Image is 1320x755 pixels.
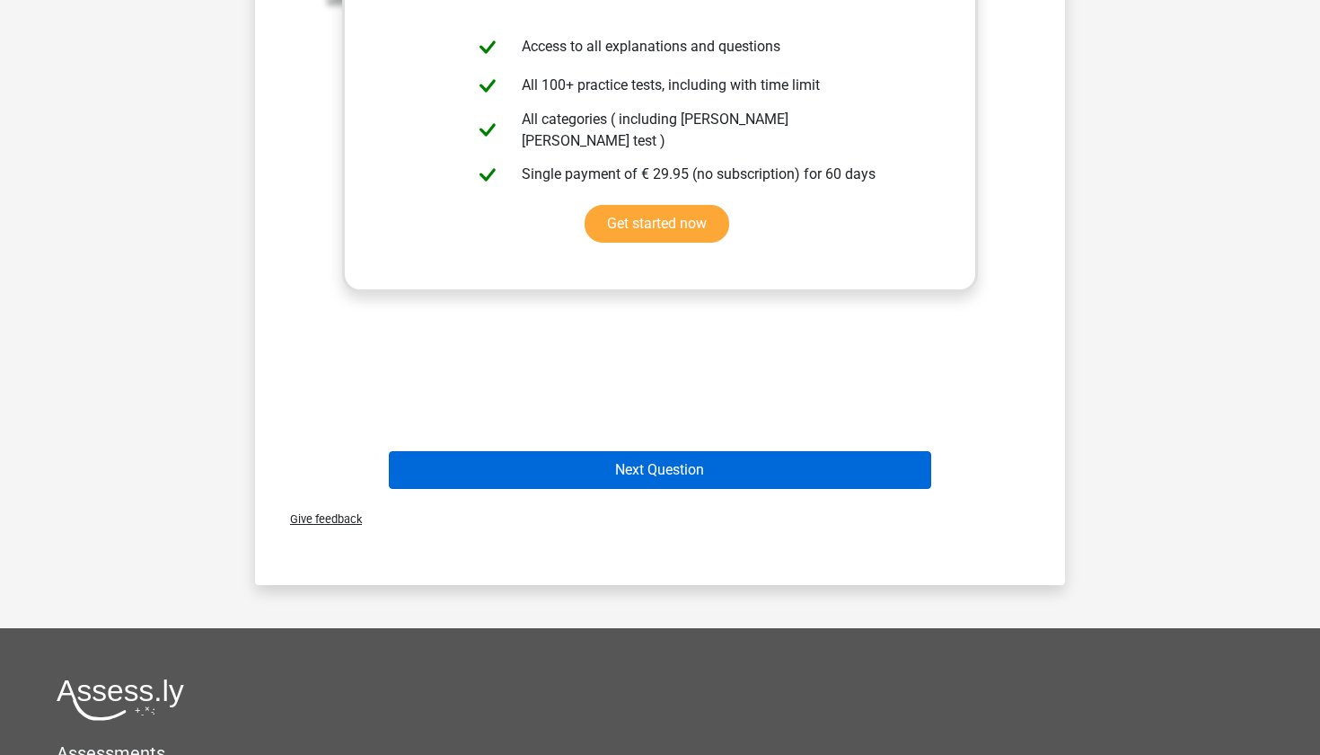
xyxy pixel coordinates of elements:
[57,679,184,721] img: Assessly logo
[585,205,729,243] a: Get started now
[276,512,362,526] span: Give feedback
[389,451,932,489] button: Next Question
